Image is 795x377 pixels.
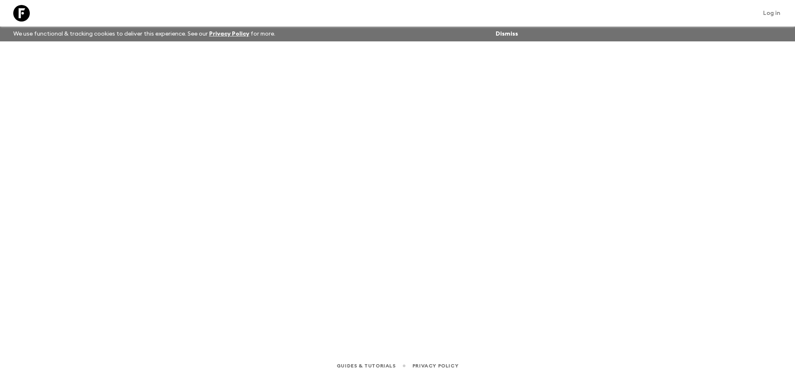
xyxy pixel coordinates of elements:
a: Privacy Policy [412,361,458,370]
a: Log in [759,7,785,19]
a: Privacy Policy [209,31,249,37]
p: We use functional & tracking cookies to deliver this experience. See our for more. [10,26,279,41]
button: Dismiss [494,28,520,40]
a: Guides & Tutorials [337,361,396,370]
